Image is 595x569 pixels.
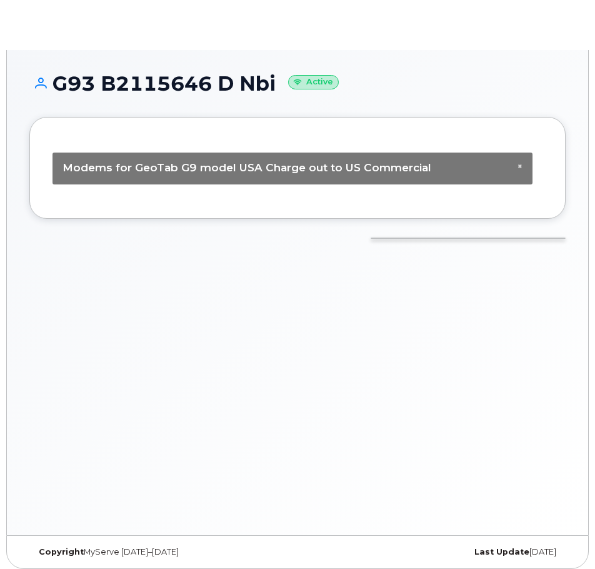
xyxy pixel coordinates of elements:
div: MyServe [DATE]–[DATE] [29,547,297,557]
small: Active [288,75,339,89]
div: [DATE] [297,547,566,557]
span: × [517,161,522,171]
h1: G93 B2115646 D Nbi [29,73,566,94]
strong: Last Update [474,547,529,556]
strong: Copyright [39,547,84,556]
span: Modems for GeoTab G9 model USA Charge out to US Commercial [62,161,431,174]
button: Close [517,163,522,171]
